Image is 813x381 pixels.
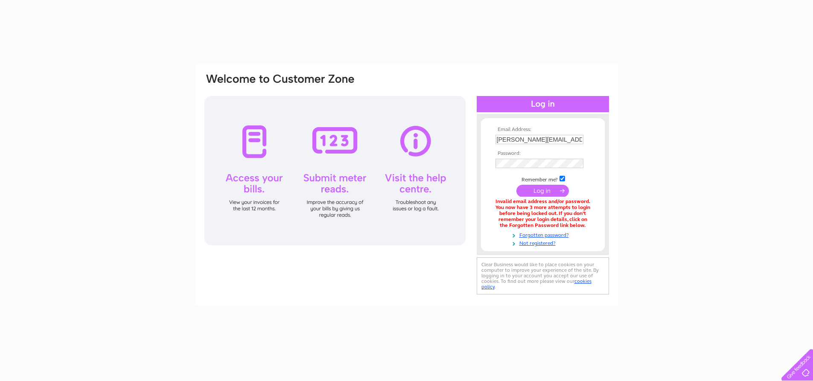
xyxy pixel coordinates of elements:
[477,257,609,294] div: Clear Business would like to place cookies on your computer to improve your experience of the sit...
[495,238,592,247] a: Not registered?
[481,278,592,290] a: cookies policy
[495,230,592,238] a: Forgotten password?
[516,185,569,197] input: Submit
[493,151,592,157] th: Password:
[493,175,592,183] td: Remember me?
[493,127,592,133] th: Email Address:
[495,199,590,228] div: Invalid email address and/or password. You now have 3 more attempts to login before being locked ...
